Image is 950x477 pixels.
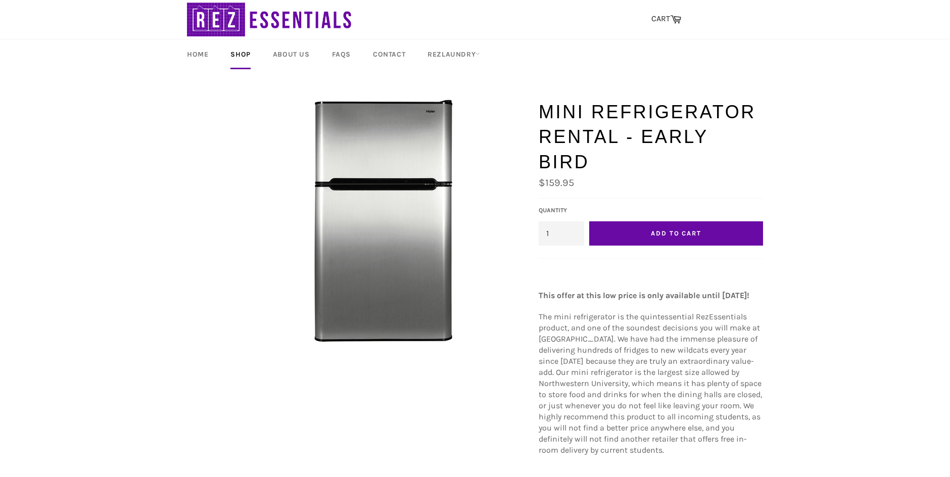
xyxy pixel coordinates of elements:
[589,221,763,246] button: Add to Cart
[220,39,260,69] a: Shop
[263,39,320,69] a: About Us
[417,39,490,69] a: RezLaundry
[177,39,218,69] a: Home
[539,100,763,175] h1: Mini Refrigerator Rental - Early Bird
[539,177,574,188] span: $159.95
[322,39,361,69] a: FAQs
[651,229,701,237] span: Add to Cart
[646,9,686,30] a: CART
[262,100,505,342] img: Mini Refrigerator Rental - Early Bird
[539,312,762,455] span: The mini refrigerator is the quintessential RezEssentials product, and one of the soundest decisi...
[363,39,415,69] a: Contact
[539,206,584,215] label: Quantity
[539,291,749,300] strong: This offer at this low price is only available until [DATE]!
